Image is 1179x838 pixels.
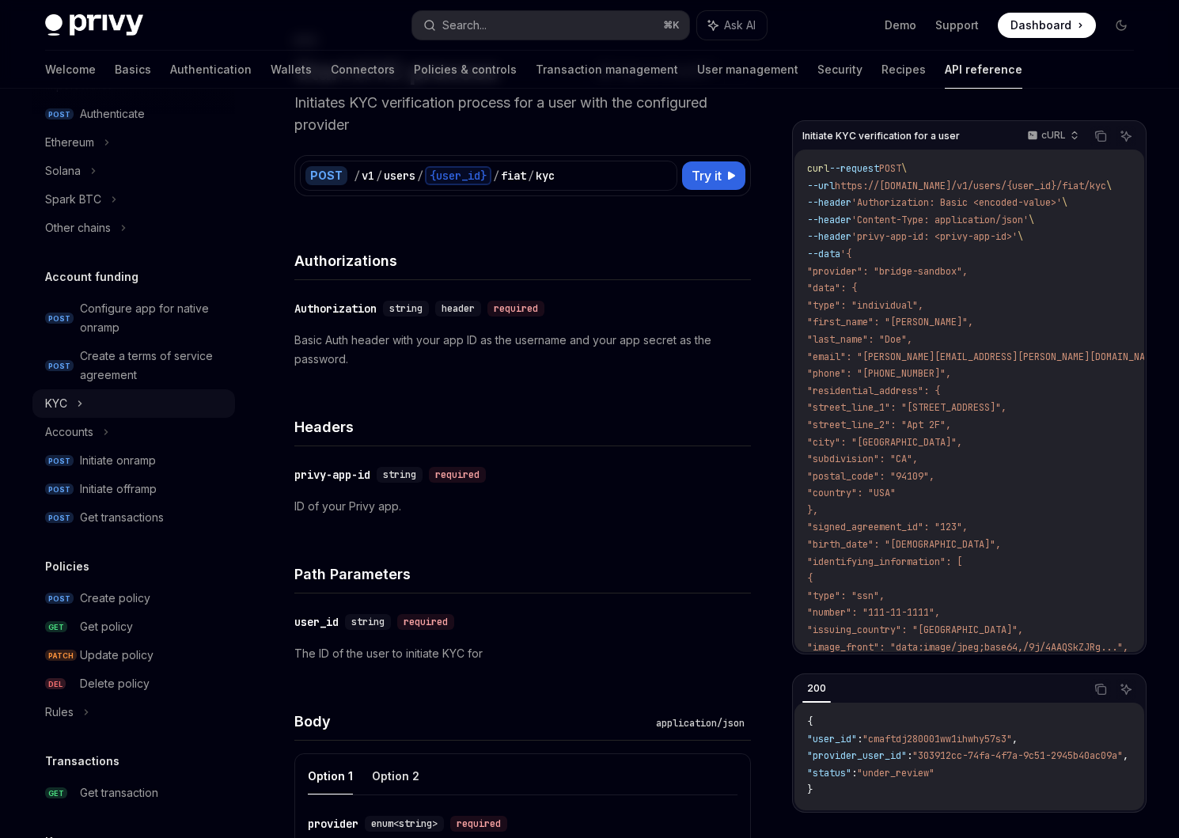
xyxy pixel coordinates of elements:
[376,168,382,184] div: /
[881,51,926,89] a: Recipes
[80,783,158,802] div: Get transaction
[807,606,940,619] span: "number": "111-11-1111",
[294,563,751,585] h4: Path Parameters
[45,752,119,771] h5: Transactions
[45,455,74,467] span: POST
[294,250,751,271] h4: Authorizations
[807,504,818,517] span: },
[998,13,1096,38] a: Dashboard
[383,468,416,481] span: string
[807,385,940,397] span: "residential_address": {
[697,51,798,89] a: User management
[807,733,857,745] span: "user_id"
[80,451,156,470] div: Initiate onramp
[32,100,235,128] a: POSTAuthenticate
[351,616,385,628] span: string
[294,644,751,663] p: The ID of the user to initiate KYC for
[885,17,916,33] a: Demo
[308,816,358,832] div: provider
[1106,180,1112,192] span: \
[115,51,151,89] a: Basics
[32,446,235,475] a: POSTInitiate onramp
[429,467,486,483] div: required
[692,166,722,185] span: Try it
[294,711,650,732] h4: Body
[308,757,353,794] button: Option 1
[32,342,235,389] a: POSTCreate a terms of service agreement
[354,168,360,184] div: /
[807,715,813,728] span: {
[807,590,885,602] span: "type": "ssn",
[536,51,678,89] a: Transaction management
[528,168,534,184] div: /
[807,248,840,260] span: --data
[294,416,751,438] h4: Headers
[271,51,312,89] a: Wallets
[1116,126,1136,146] button: Ask AI
[851,767,857,779] span: :
[80,299,226,337] div: Configure app for native onramp
[80,508,164,527] div: Get transactions
[807,436,962,449] span: "city": "[GEOGRAPHIC_DATA]",
[32,612,235,641] a: GETGet policy
[912,749,1123,762] span: "303912cc-74fa-4f7a-9c51-2945b40ac09a"
[32,475,235,503] a: POSTInitiate offramp
[45,313,74,324] span: POST
[807,162,829,175] span: curl
[45,218,111,237] div: Other chains
[32,503,235,532] a: POSTGet transactions
[802,130,960,142] span: Initiate KYC verification for a user
[807,333,912,346] span: "last_name": "Doe",
[1109,13,1134,38] button: Toggle dark mode
[663,19,680,32] span: ⌘ K
[807,641,1128,654] span: "image_front": "data:image/jpeg;base64,/9j/4AAQSkZJRg...",
[294,614,339,630] div: user_id
[1062,196,1067,209] span: \
[45,423,93,442] div: Accounts
[807,299,923,312] span: "type": "individual",
[32,294,235,342] a: POSTConfigure app for native onramp
[294,301,377,317] div: Authorization
[807,351,1173,363] span: "email": "[PERSON_NAME][EMAIL_ADDRESS][PERSON_NAME][DOMAIN_NAME]",
[80,480,157,499] div: Initiate offramp
[807,265,968,278] span: "provider": "bridge-sandbox",
[807,556,962,568] span: "identifying_information": [
[1041,129,1066,142] p: cURL
[1116,679,1136,700] button: Ask AI
[829,162,879,175] span: --request
[807,470,934,483] span: "postal_code": "94109",
[835,180,1106,192] span: https://[DOMAIN_NAME]/v1/users/{user_id}/fiat/kyc
[45,190,101,209] div: Spark BTC
[425,166,491,185] div: {user_id}
[450,816,507,832] div: required
[389,302,423,315] span: string
[802,679,831,698] div: 200
[807,767,851,779] span: "status"
[807,538,1001,551] span: "birth_date": "[DEMOGRAPHIC_DATA]",
[45,557,89,576] h5: Policies
[807,367,951,380] span: "phone": "[PHONE_NUMBER]",
[45,51,96,89] a: Welcome
[80,617,133,636] div: Get policy
[305,166,347,185] div: POST
[945,51,1022,89] a: API reference
[1029,214,1034,226] span: \
[32,779,235,807] a: GETGet transaction
[851,196,1062,209] span: 'Authorization: Basic <encoded-value>'
[807,316,973,328] span: "first_name": "[PERSON_NAME]",
[1018,123,1086,150] button: cURL
[807,230,851,243] span: --header
[650,715,751,731] div: application/json
[807,180,835,192] span: --url
[536,168,555,184] div: kyc
[682,161,745,190] button: Try it
[851,214,1029,226] span: 'Content-Type: application/json'
[807,282,857,294] span: "data": {
[907,749,912,762] span: :
[397,614,454,630] div: required
[807,521,968,533] span: "signed_agreement_id": "123",
[170,51,252,89] a: Authentication
[45,14,143,36] img: dark logo
[1018,230,1023,243] span: \
[442,16,487,35] div: Search...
